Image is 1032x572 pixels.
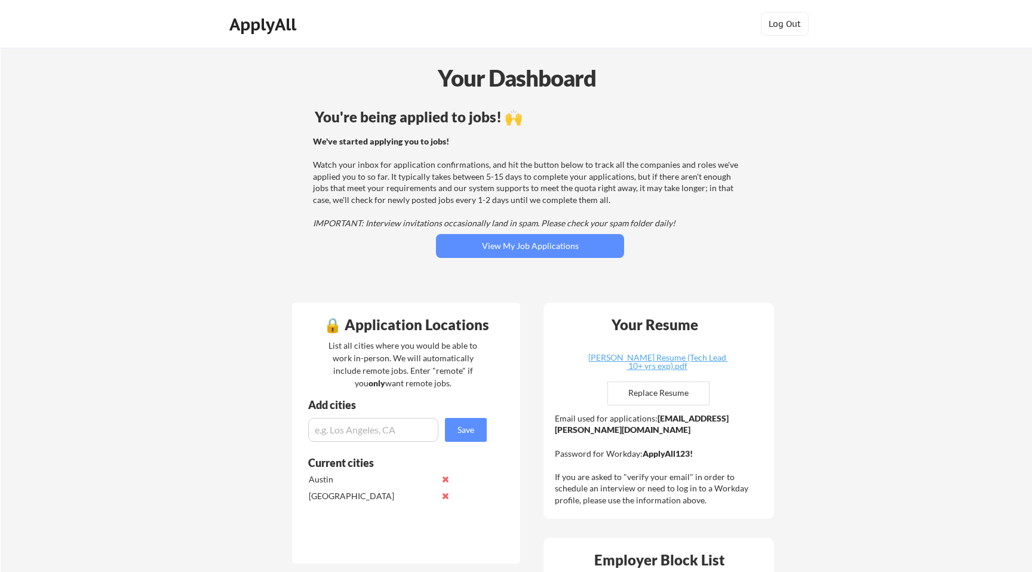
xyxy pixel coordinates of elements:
div: 🔒 Application Locations [295,318,517,332]
div: You're being applied to jobs! 🙌 [315,110,745,124]
div: Current cities [308,457,474,468]
div: List all cities where you would be able to work in-person. We will automatically include remote j... [321,339,485,389]
div: Austin [309,473,435,485]
div: Add cities [308,399,490,410]
strong: ApplyAll123! [643,448,693,459]
div: Watch your inbox for application confirmations, and hit the button below to track all the compani... [313,136,744,229]
strong: only [368,378,385,388]
div: [GEOGRAPHIC_DATA] [309,490,435,502]
div: Your Dashboard [1,61,1032,95]
div: ApplyAll [229,14,300,35]
strong: We've started applying you to jobs! [313,136,449,146]
div: Employer Block List [548,553,770,567]
a: [PERSON_NAME] Resume (Tech Lead 10+ yrs exp).pdf [586,353,728,372]
button: View My Job Applications [436,234,624,258]
div: Your Resume [595,318,714,332]
div: [PERSON_NAME] Resume (Tech Lead 10+ yrs exp).pdf [586,353,728,370]
div: Email used for applications: Password for Workday: If you are asked to "verify your email" in ord... [555,413,766,506]
em: IMPORTANT: Interview invitations occasionally land in spam. Please check your spam folder daily! [313,218,675,228]
button: Log Out [761,12,809,36]
button: Save [445,418,487,442]
strong: [EMAIL_ADDRESS][PERSON_NAME][DOMAIN_NAME] [555,413,729,435]
input: e.g. Los Angeles, CA [308,418,438,442]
